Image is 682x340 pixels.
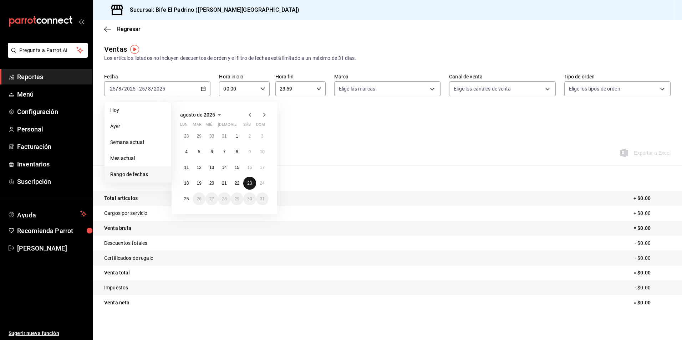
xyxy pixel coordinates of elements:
[17,72,87,82] span: Reportes
[248,134,251,139] abbr: 2 de agosto de 2025
[209,165,214,170] abbr: 13 de agosto de 2025
[19,47,77,54] span: Pregunta a Parrot AI
[454,85,511,92] span: Elige los canales de venta
[633,195,671,202] p: + $0.00
[180,145,193,158] button: 4 de agosto de 2025
[205,161,218,174] button: 13 de agosto de 2025
[205,177,218,190] button: 20 de agosto de 2025
[184,181,189,186] abbr: 18 de agosto de 2025
[104,254,153,262] p: Certificados de regalo
[180,122,188,130] abbr: lunes
[180,161,193,174] button: 11 de agosto de 2025
[116,86,118,92] span: /
[231,130,243,143] button: 1 de agosto de 2025
[256,161,269,174] button: 17 de agosto de 2025
[104,195,138,202] p: Total artículos
[180,112,215,118] span: agosto de 2025
[635,239,671,247] p: - $0.00
[247,196,252,201] abbr: 30 de agosto de 2025
[104,225,131,232] p: Venta bruta
[104,269,130,277] p: Venta total
[205,145,218,158] button: 6 de agosto de 2025
[635,254,671,262] p: - $0.00
[222,134,227,139] abbr: 31 de julio de 2025
[17,243,87,253] span: [PERSON_NAME]
[243,177,256,190] button: 23 de agosto de 2025
[243,161,256,174] button: 16 de agosto de 2025
[235,165,239,170] abbr: 15 de agosto de 2025
[9,330,87,337] span: Sugerir nueva función
[184,165,189,170] abbr: 11 de agosto de 2025
[222,165,227,170] abbr: 14 de agosto de 2025
[104,210,148,217] p: Cargos por servicio
[218,122,260,130] abbr: jueves
[231,177,243,190] button: 22 de agosto de 2025
[205,122,212,130] abbr: miércoles
[104,284,128,292] p: Impuestos
[110,86,116,92] input: --
[243,130,256,143] button: 2 de agosto de 2025
[145,86,147,92] span: /
[256,192,269,205] button: 31 de agosto de 2025
[256,177,269,190] button: 24 de agosto de 2025
[197,181,201,186] abbr: 19 de agosto de 2025
[218,177,230,190] button: 21 de agosto de 2025
[148,86,151,92] input: --
[633,269,671,277] p: = $0.00
[193,122,201,130] abbr: martes
[110,107,166,114] span: Hoy
[110,123,166,130] span: Ayer
[231,122,236,130] abbr: viernes
[130,45,139,54] img: Tooltip marker
[236,134,238,139] abbr: 1 de agosto de 2025
[218,145,230,158] button: 7 de agosto de 2025
[243,122,251,130] abbr: sábado
[104,26,141,32] button: Regresar
[236,149,238,154] abbr: 8 de agosto de 2025
[104,174,671,182] p: Resumen
[193,130,205,143] button: 29 de julio de 2025
[197,165,201,170] abbr: 12 de agosto de 2025
[218,130,230,143] button: 31 de julio de 2025
[633,225,671,232] p: = $0.00
[117,26,141,32] span: Regresar
[261,134,264,139] abbr: 3 de agosto de 2025
[185,149,188,154] abbr: 4 de agosto de 2025
[197,134,201,139] abbr: 29 de julio de 2025
[247,165,252,170] abbr: 16 de agosto de 2025
[260,149,265,154] abbr: 10 de agosto de 2025
[198,149,200,154] abbr: 5 de agosto de 2025
[231,192,243,205] button: 29 de agosto de 2025
[209,181,214,186] abbr: 20 de agosto de 2025
[118,86,122,92] input: --
[139,86,145,92] input: --
[235,196,239,201] abbr: 29 de agosto de 2025
[260,181,265,186] abbr: 24 de agosto de 2025
[569,85,620,92] span: Elige los tipos de orden
[218,192,230,205] button: 28 de agosto de 2025
[193,145,205,158] button: 5 de agosto de 2025
[17,226,87,236] span: Recomienda Parrot
[180,192,193,205] button: 25 de agosto de 2025
[137,86,138,92] span: -
[110,139,166,146] span: Semana actual
[222,196,227,201] abbr: 28 de agosto de 2025
[275,74,326,79] label: Hora fin
[193,177,205,190] button: 19 de agosto de 2025
[564,74,671,79] label: Tipo de orden
[122,86,124,92] span: /
[260,196,265,201] abbr: 31 de agosto de 2025
[104,55,671,62] div: Los artículos listados no incluyen descuentos de orden y el filtro de fechas está limitado a un m...
[248,149,251,154] abbr: 9 de agosto de 2025
[633,299,671,306] p: = $0.00
[110,155,166,162] span: Mes actual
[104,74,210,79] label: Fecha
[210,149,213,154] abbr: 6 de agosto de 2025
[218,161,230,174] button: 14 de agosto de 2025
[231,145,243,158] button: 8 de agosto de 2025
[17,177,87,186] span: Suscripción
[222,181,227,186] abbr: 21 de agosto de 2025
[231,161,243,174] button: 15 de agosto de 2025
[153,86,166,92] input: ----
